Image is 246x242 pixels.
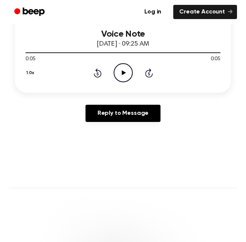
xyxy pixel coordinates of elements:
[173,5,237,19] a: Create Account
[97,41,149,48] span: [DATE] · 09:25 AM
[25,67,37,79] button: 1.0x
[25,29,220,39] h3: Voice Note
[25,55,35,63] span: 0:05
[9,5,51,19] a: Beep
[137,3,169,21] a: Log in
[85,105,160,122] a: Reply to Message
[211,55,220,63] span: 0:05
